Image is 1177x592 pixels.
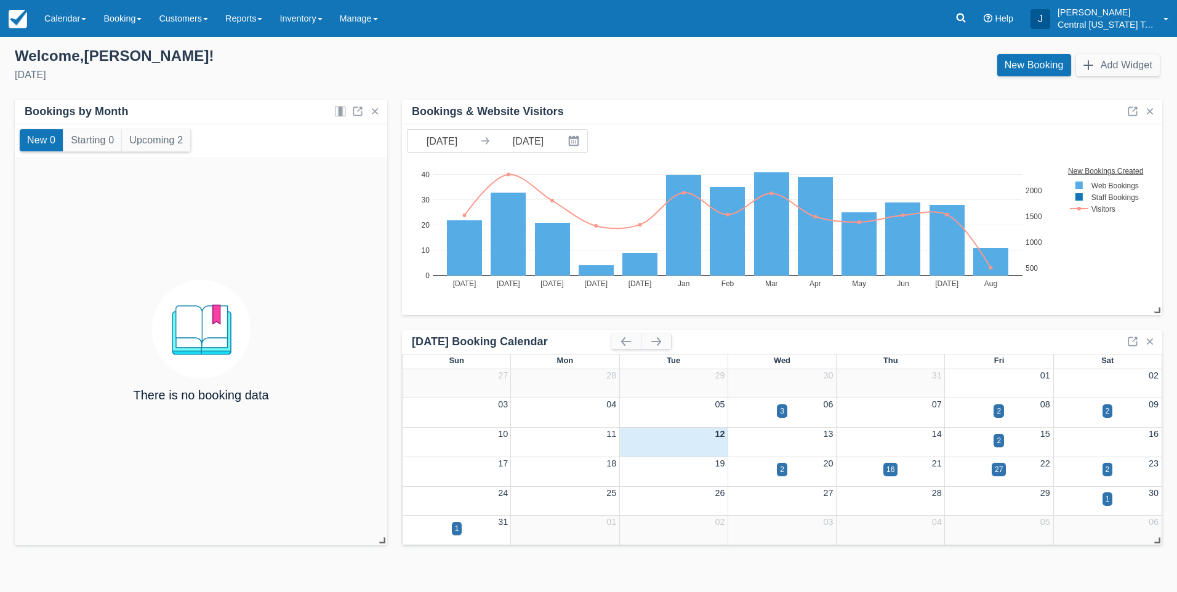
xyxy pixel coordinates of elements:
button: Interact with the calendar and add the check-in date for your trip. [563,130,587,152]
span: Wed [774,356,790,365]
a: 29 [1040,488,1050,498]
a: 17 [498,458,508,468]
img: checkfront-main-nav-mini-logo.png [9,10,27,28]
i: Help [984,14,992,23]
div: 2 [997,406,1001,417]
span: Tue [667,356,680,365]
a: 22 [1040,458,1050,468]
a: 09 [1149,399,1159,409]
div: 1 [1106,494,1110,505]
a: 01 [1040,370,1050,380]
a: 11 [606,429,616,439]
span: Help [995,14,1013,23]
span: Sun [449,356,464,365]
p: [PERSON_NAME] [1058,6,1156,18]
a: 27 [498,370,508,380]
button: Add Widget [1076,54,1160,76]
div: [DATE] Booking Calendar [412,335,611,349]
h4: There is no booking data [133,388,268,402]
a: 08 [1040,399,1050,409]
a: 27 [824,488,834,498]
a: 16 [1149,429,1159,439]
div: Welcome , [PERSON_NAME] ! [15,47,579,65]
button: Upcoming 2 [122,129,190,151]
div: 3 [780,406,784,417]
a: 30 [1149,488,1159,498]
div: Bookings by Month [25,105,129,119]
span: Fri [994,356,1005,365]
a: 28 [932,488,942,498]
img: booking.png [152,280,251,378]
a: 04 [932,517,942,527]
a: 15 [1040,429,1050,439]
div: 27 [995,464,1003,475]
div: 16 [886,464,894,475]
input: Start Date [408,130,476,152]
div: Bookings & Website Visitors [412,105,564,119]
a: 20 [824,458,834,468]
a: 06 [1149,517,1159,527]
div: 2 [997,435,1001,446]
a: 12 [715,429,725,439]
div: J [1030,9,1050,29]
a: 03 [498,399,508,409]
a: 18 [606,458,616,468]
a: 06 [824,399,834,409]
a: 25 [606,488,616,498]
input: End Date [494,130,563,152]
a: 07 [932,399,942,409]
a: 19 [715,458,725,468]
a: 13 [824,429,834,439]
button: New 0 [20,129,63,151]
a: 03 [824,517,834,527]
a: 31 [498,517,508,527]
button: Starting 0 [63,129,121,151]
a: 31 [932,370,942,380]
div: 1 [455,523,459,534]
p: Central [US_STATE] Tours [1058,18,1156,31]
span: Thu [883,356,898,365]
a: 02 [1149,370,1159,380]
a: 28 [606,370,616,380]
div: 2 [1106,464,1110,475]
a: 30 [824,370,834,380]
a: 14 [932,429,942,439]
div: [DATE] [15,68,579,82]
a: 26 [715,488,725,498]
span: Sat [1101,356,1114,365]
a: 04 [606,399,616,409]
a: New Booking [997,54,1071,76]
a: 29 [715,370,725,380]
a: 23 [1149,458,1159,468]
a: 05 [715,399,725,409]
div: 2 [780,464,784,475]
a: 21 [932,458,942,468]
a: 02 [715,517,725,527]
a: 05 [1040,517,1050,527]
text: New Bookings Created [1069,166,1145,175]
div: 2 [1106,406,1110,417]
a: 24 [498,488,508,498]
a: 01 [606,517,616,527]
a: 10 [498,429,508,439]
span: Mon [557,356,574,365]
